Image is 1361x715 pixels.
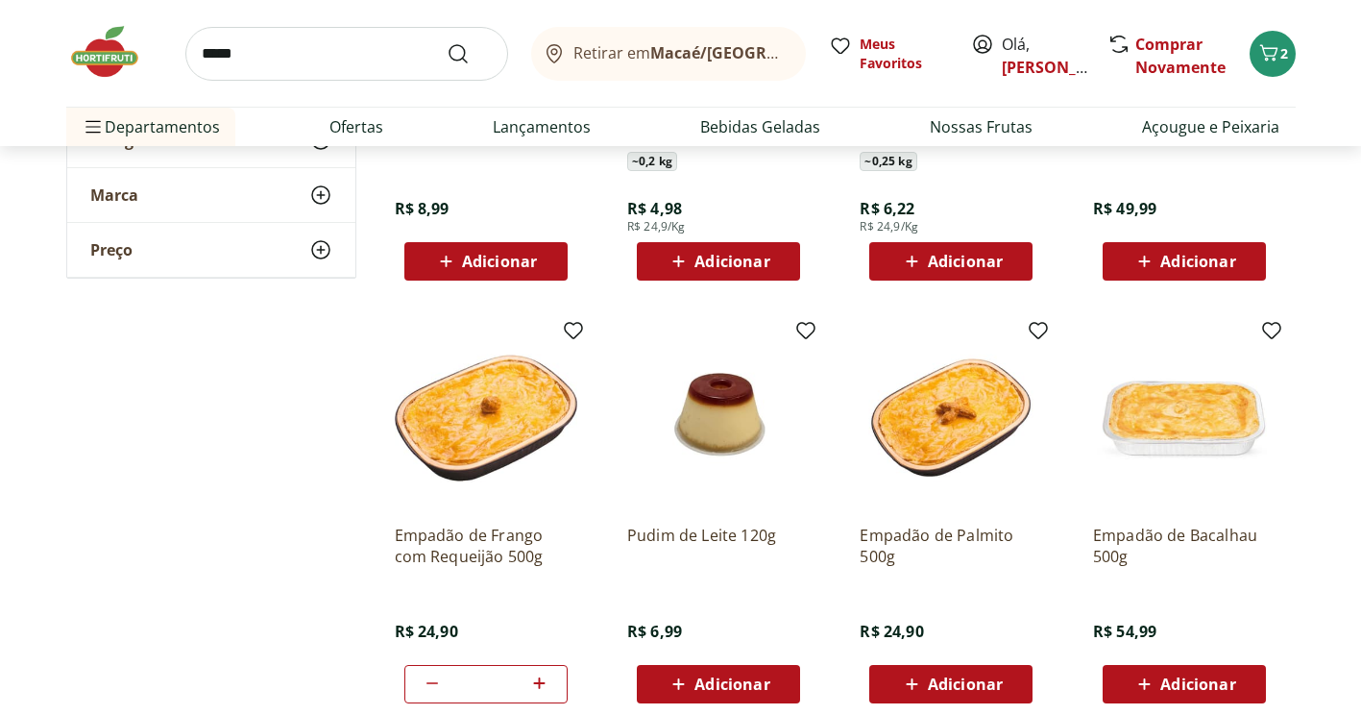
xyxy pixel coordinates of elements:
span: R$ 24,90 [395,621,458,642]
img: Empadão de Frango com Requeijão 500g [395,327,577,509]
button: Marca [67,168,355,222]
span: Adicionar [694,254,769,269]
span: Adicionar [928,677,1003,692]
button: Submit Search [447,42,493,65]
span: Preço [90,240,133,259]
span: R$ 6,99 [627,621,682,642]
button: Adicionar [869,665,1033,703]
img: Empadão de Bacalhau 500g [1093,327,1276,509]
img: Hortifruti [66,23,162,81]
span: R$ 54,99 [1093,621,1156,642]
button: Preço [67,223,355,277]
button: Retirar emMacaé/[GEOGRAPHIC_DATA] [531,27,806,81]
span: Meus Favoritos [860,35,948,73]
a: Empadão de Bacalhau 500g [1093,525,1276,567]
a: [PERSON_NAME] [1002,57,1127,78]
a: Açougue e Peixaria [1142,115,1279,138]
b: Macaé/[GEOGRAPHIC_DATA] [650,42,865,63]
a: Empadão de Palmito 500g [860,525,1042,567]
span: Adicionar [1160,254,1235,269]
span: ~ 0,25 kg [860,152,916,171]
span: 2 [1280,44,1288,62]
a: Empadão de Frango com Requeijão 500g [395,525,577,567]
span: Departamentos [82,104,220,150]
button: Adicionar [637,665,800,703]
input: search [185,27,508,81]
span: Retirar em [573,44,786,62]
span: R$ 4,98 [627,198,682,219]
a: Meus Favoritos [829,35,948,73]
span: Marca [90,185,138,205]
button: Adicionar [1103,242,1266,281]
a: Lançamentos [493,115,591,138]
button: Adicionar [869,242,1033,281]
span: Adicionar [1160,677,1235,692]
button: Adicionar [1103,665,1266,703]
span: Adicionar [928,254,1003,269]
button: Carrinho [1250,31,1296,77]
a: Nossas Frutas [930,115,1033,138]
span: Adicionar [462,254,537,269]
span: ~ 0,2 kg [627,152,677,171]
a: Ofertas [329,115,383,138]
span: R$ 8,99 [395,198,450,219]
span: R$ 24,9/Kg [860,219,918,234]
a: Bebidas Geladas [700,115,820,138]
span: Adicionar [694,677,769,692]
img: Empadão de Palmito 500g [860,327,1042,509]
button: Menu [82,104,105,150]
a: Comprar Novamente [1135,34,1226,78]
span: R$ 49,99 [1093,198,1156,219]
a: Pudim de Leite 120g [627,525,810,567]
span: R$ 6,22 [860,198,914,219]
span: R$ 24,90 [860,621,923,642]
span: Olá, [1002,33,1087,79]
button: Adicionar [637,242,800,281]
button: Adicionar [404,242,568,281]
img: Pudim de Leite 120g [627,327,810,509]
span: R$ 24,9/Kg [627,219,686,234]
